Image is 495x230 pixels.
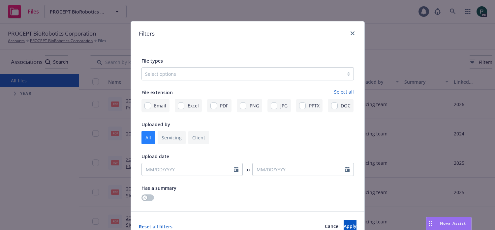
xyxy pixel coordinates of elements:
[141,89,173,96] span: File extension
[325,223,340,229] span: Cancel
[344,223,356,229] span: Apply
[245,166,250,173] span: to
[334,88,354,96] a: Select all
[188,102,199,109] span: Excel
[141,58,163,64] span: File types
[139,223,172,230] a: Reset all filters
[141,121,170,128] span: Uploaded by
[250,102,259,109] span: PNG
[341,102,351,109] span: DOC
[440,220,466,226] span: Nova Assist
[154,102,166,109] span: Email
[252,163,354,176] input: MM/DD/YYYY
[280,102,288,109] span: JPG
[309,102,320,109] span: PPTX
[426,217,435,230] div: Drag to move
[349,29,356,37] a: close
[141,185,176,191] span: Has a summary
[220,102,228,109] span: PDF
[141,163,243,176] input: MM/DD/YYYY
[139,29,155,38] h1: Filters
[426,217,472,230] button: Nova Assist
[141,153,169,159] span: Upload date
